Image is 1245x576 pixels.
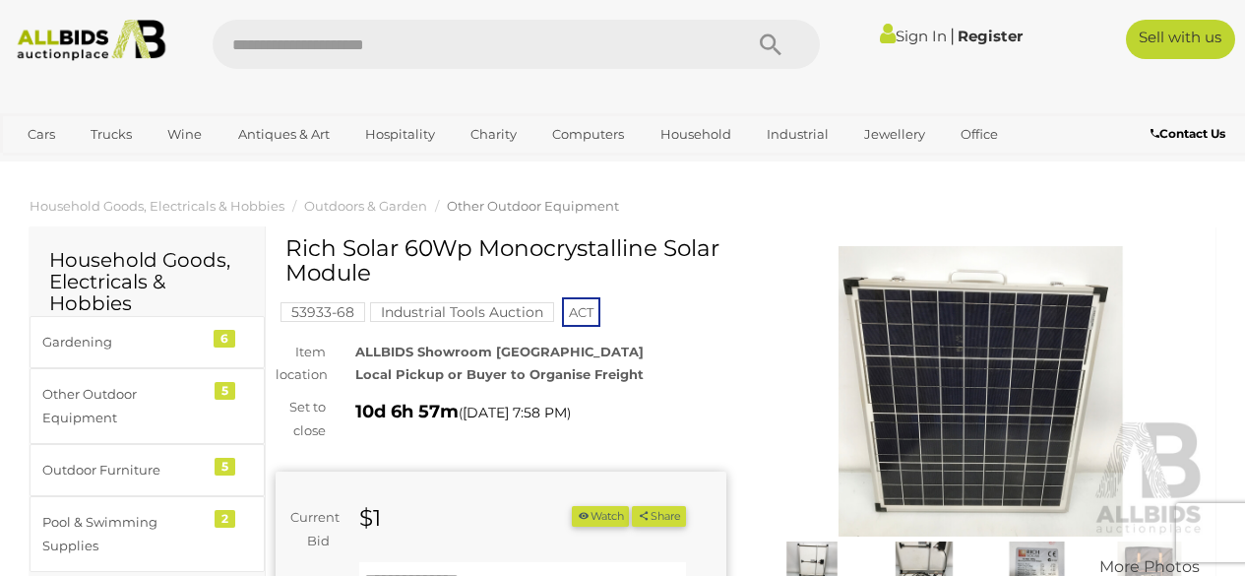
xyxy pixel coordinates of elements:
[352,118,448,151] a: Hospitality
[359,504,381,532] strong: $1
[1151,126,1225,141] b: Contact Us
[721,20,820,69] button: Search
[280,302,365,322] mark: 53933-68
[15,118,68,151] a: Cars
[225,118,342,151] a: Antiques & Art
[155,118,215,151] a: Wine
[261,341,341,387] div: Item location
[756,246,1207,537] img: Rich Solar 60Wp Monocrystalline Solar Module
[215,382,235,400] div: 5
[458,118,529,151] a: Charity
[91,151,256,183] a: [GEOGRAPHIC_DATA]
[948,118,1011,151] a: Office
[950,25,955,46] span: |
[78,118,145,151] a: Trucks
[30,496,265,572] a: Pool & Swimming Supplies 2
[880,27,947,45] a: Sign In
[276,506,344,552] div: Current Bid
[355,344,644,359] strong: ALLBIDS Showroom [GEOGRAPHIC_DATA]
[463,404,567,421] span: [DATE] 7:58 PM
[562,297,600,327] span: ACT
[30,368,265,444] a: Other Outdoor Equipment 5
[754,118,841,151] a: Industrial
[215,458,235,476] div: 5
[447,198,619,214] a: Other Outdoor Equipment
[261,396,341,442] div: Set to close
[851,118,938,151] a: Jewellery
[304,198,427,214] a: Outdoors & Garden
[42,511,205,557] div: Pool & Swimming Supplies
[1151,123,1230,145] a: Contact Us
[42,331,205,353] div: Gardening
[572,506,629,527] button: Watch
[572,506,629,527] li: Watch this item
[1126,20,1235,59] a: Sell with us
[215,510,235,528] div: 2
[42,383,205,429] div: Other Outdoor Equipment
[370,302,554,322] mark: Industrial Tools Auction
[958,27,1023,45] a: Register
[648,118,744,151] a: Household
[355,366,644,382] strong: Local Pickup or Buyer to Organise Freight
[42,459,205,481] div: Outdoor Furniture
[539,118,637,151] a: Computers
[370,304,554,320] a: Industrial Tools Auction
[15,151,81,183] a: Sports
[355,401,459,422] strong: 10d 6h 57m
[632,506,686,527] button: Share
[280,304,365,320] a: 53933-68
[459,405,571,420] span: ( )
[30,316,265,368] a: Gardening 6
[285,236,721,287] h1: Rich Solar 60Wp Monocrystalline Solar Module
[30,444,265,496] a: Outdoor Furniture 5
[214,330,235,348] div: 6
[30,198,284,214] a: Household Goods, Electricals & Hobbies
[9,20,173,61] img: Allbids.com.au
[49,249,245,314] h2: Household Goods, Electricals & Hobbies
